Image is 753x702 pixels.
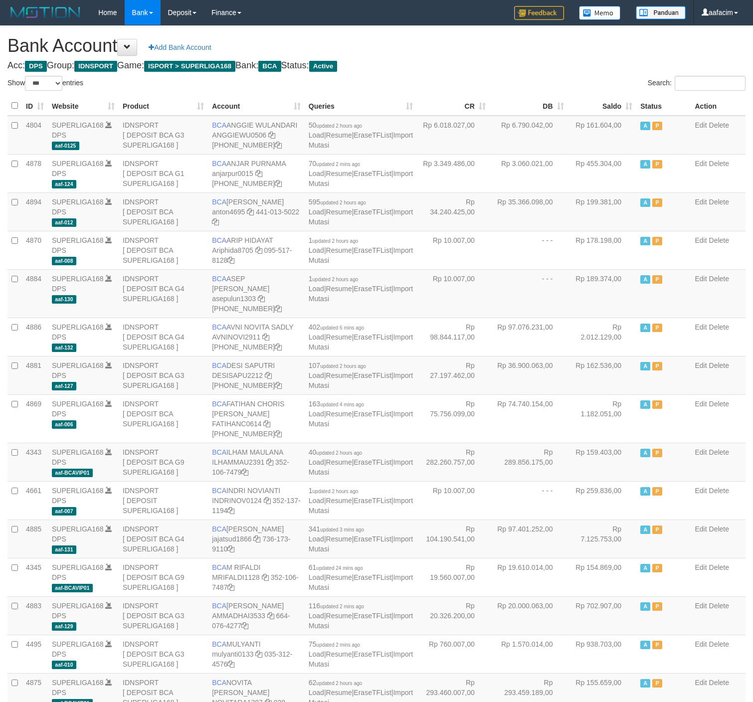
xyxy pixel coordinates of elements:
[490,394,568,443] td: Rp 74.740.154,00
[212,198,226,206] span: BCA
[490,192,568,231] td: Rp 35.366.098,00
[268,131,275,139] a: Copy ANGGIEWU0506 to clipboard
[490,231,568,269] td: - - -
[326,573,352,581] a: Resume
[695,448,707,456] a: Edit
[309,198,366,206] span: 595
[52,236,104,244] a: SUPERLIGA168
[490,318,568,356] td: Rp 97.076.231,00
[212,497,262,505] a: INDRINOV0124
[309,650,413,668] a: Import Mutasi
[652,122,662,130] span: Paused
[309,121,362,129] span: 50
[309,121,413,149] span: | | |
[275,430,282,438] a: Copy 4062281727 to clipboard
[7,61,746,71] h4: Acc: Group: Game: Bank: Status:
[22,269,48,318] td: 4884
[119,96,208,116] th: Product: activate to sort column ascending
[695,323,707,331] a: Edit
[275,305,282,313] a: Copy 4062281875 to clipboard
[119,443,208,481] td: IDNSPORT [ DEPOSIT BCA G9 SUPERLIGA168 ]
[52,257,76,265] span: aaf-008
[22,116,48,155] td: 4804
[52,344,76,352] span: aaf-132
[695,400,707,408] a: Edit
[695,640,707,648] a: Edit
[709,602,729,610] a: Delete
[354,458,391,466] a: EraseTFList
[709,525,729,533] a: Delete
[52,382,76,390] span: aaf-127
[227,256,234,264] a: Copy 0955178128 to clipboard
[417,356,490,394] td: Rp 27.197.462,00
[695,198,707,206] a: Edit
[417,269,490,318] td: Rp 10.007,00
[262,573,269,581] a: Copy MRIFALDI1128 to clipboard
[74,61,117,72] span: IDNSPORT
[313,238,359,244] span: updated 2 hours ago
[354,535,391,543] a: EraseTFList
[695,563,707,571] a: Edit
[48,116,119,155] td: DPS
[313,277,359,282] span: updated 2 hours ago
[709,487,729,495] a: Delete
[309,170,324,177] a: Load
[417,154,490,192] td: Rp 3.349.486,00
[309,61,338,72] span: Active
[695,275,707,283] a: Edit
[309,612,324,620] a: Load
[7,5,83,20] img: MOTION_logo.png
[568,116,637,155] td: Rp 161.604,00
[709,323,729,331] a: Delete
[227,507,234,515] a: Copy 3521371194 to clipboard
[354,410,391,418] a: EraseTFList
[309,236,359,244] span: 1
[22,443,48,481] td: 4343
[208,443,305,481] td: ILHAM MAULANA 352-106-7479
[119,394,208,443] td: IDNSPORT [ DEPOSIT BCA SUPERLIGA168 ]
[640,362,650,370] span: Active
[309,236,413,264] span: | | |
[48,154,119,192] td: DPS
[316,450,362,456] span: updated 2 hours ago
[326,285,352,293] a: Resume
[208,318,305,356] td: AVNI NOVITA SADLY [PHONE_NUMBER]
[309,170,413,187] a: Import Mutasi
[212,131,266,139] a: ANGGIEWU0506
[354,333,391,341] a: EraseTFList
[652,449,662,457] span: Paused
[417,394,490,443] td: Rp 75.756.099,00
[490,154,568,192] td: Rp 3.060.021,00
[52,275,104,283] a: SUPERLIGA168
[48,394,119,443] td: DPS
[52,640,104,648] a: SUPERLIGA168
[326,410,352,418] a: Resume
[52,679,104,687] a: SUPERLIGA168
[258,61,281,72] span: BCA
[253,535,260,543] a: Copy jajatsud1866 to clipboard
[7,36,746,56] h1: Bank Account
[695,602,707,610] a: Edit
[514,6,564,20] img: Feedback.jpg
[640,160,650,169] span: Active
[52,218,76,227] span: aaf-012
[208,154,305,192] td: ANJAR PURNAMA [PHONE_NUMBER]
[354,573,391,581] a: EraseTFList
[52,361,104,369] a: SUPERLIGA168
[7,76,83,91] label: Show entries
[212,573,260,581] a: MRIFALDI1128
[326,650,352,658] a: Resume
[316,162,360,167] span: updated 2 mins ago
[212,612,265,620] a: AMMADHAI3533
[52,295,76,304] span: aaf-130
[648,76,746,91] label: Search:
[48,443,119,481] td: DPS
[262,333,269,341] a: Copy AVNINOVI2911 to clipboard
[309,400,413,428] span: | | |
[212,535,251,543] a: jajatsud1866
[22,394,48,443] td: 4869
[652,160,662,169] span: Paused
[212,448,226,456] span: BCA
[709,160,729,168] a: Delete
[354,170,391,177] a: EraseTFList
